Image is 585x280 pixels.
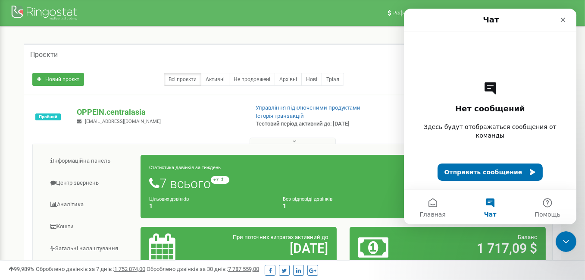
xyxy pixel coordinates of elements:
[213,241,328,255] h2: [DATE]
[149,203,270,209] h4: 1
[233,234,328,240] span: При поточних витратах активний до
[275,73,302,86] a: Архівні
[556,231,576,252] iframe: Intercom live chat
[39,238,141,259] a: Загальні налаштування
[39,216,141,237] a: Кошти
[256,104,360,111] a: Управління підключеними продуктами
[283,203,404,209] h4: 1
[518,234,537,240] span: Баланс
[211,176,229,184] small: +7
[301,73,322,86] a: Нові
[9,266,34,272] span: 99,989%
[149,196,189,202] small: Цільових дзвінків
[30,51,58,59] h5: Проєкти
[256,113,304,119] a: Історія транзакцій
[36,266,145,272] span: Оброблено дзвінків за 7 днів :
[392,9,456,16] span: Реферальна програма
[39,194,141,215] a: Аналiтика
[283,196,332,202] small: Без відповіді дзвінків
[114,266,145,272] u: 1 752 874,00
[32,73,84,86] a: Новий проєкт
[322,73,344,86] a: Тріал
[147,266,259,272] span: Оброблено дзвінків за 30 днів :
[164,73,201,86] a: Всі проєкти
[149,176,537,191] h1: 7 всього
[256,120,376,128] p: Тестовий період активний до: [DATE]
[201,73,229,86] a: Активні
[35,113,61,120] span: Пробний
[404,9,576,224] iframe: Intercom live chat
[39,151,141,172] a: Інформаційна панель
[422,241,537,255] h2: 1 717,09 $
[228,266,259,272] u: 7 787 559,00
[39,173,141,194] a: Центр звернень
[77,107,241,118] p: OPPEIN.centralasia
[149,165,221,170] small: Статистика дзвінків за тиждень
[229,73,275,86] a: Не продовжені
[85,119,161,124] span: [EMAIL_ADDRESS][DOMAIN_NAME]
